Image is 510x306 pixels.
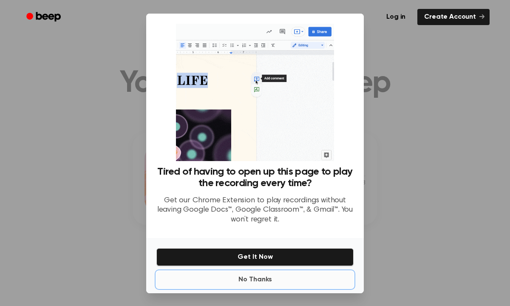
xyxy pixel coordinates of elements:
h3: Tired of having to open up this page to play the recording every time? [156,166,354,189]
button: Get It Now [156,248,354,266]
img: Beep extension in action [176,24,334,161]
a: Create Account [417,9,490,25]
p: Get our Chrome Extension to play recordings without leaving Google Docs™, Google Classroom™, & Gm... [156,196,354,225]
a: Beep [20,9,68,25]
a: Log in [380,9,412,25]
button: No Thanks [156,271,354,288]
